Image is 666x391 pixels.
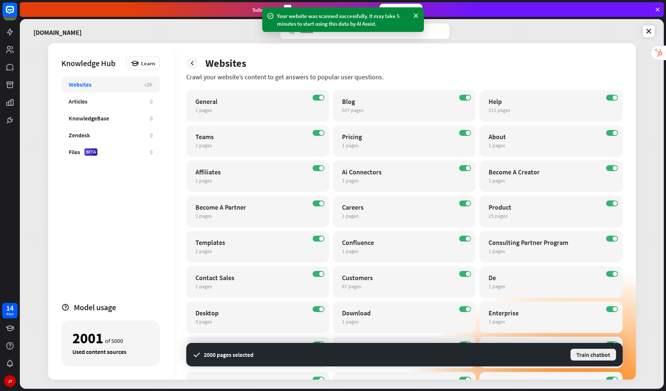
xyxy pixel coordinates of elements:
[4,375,16,387] div: JT
[6,305,14,311] div: 14
[284,5,291,15] div: 3
[6,311,14,316] div: days
[379,4,422,15] div: Subscribe now
[277,12,409,28] div: Your website was scanned successfully. It may take 5 minutes to start using this data by AI Assist.
[6,3,28,25] button: Open LiveChat chat widget
[2,303,18,318] a: 14 days
[252,5,374,15] div: Subscribe in days to get your first month for $1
